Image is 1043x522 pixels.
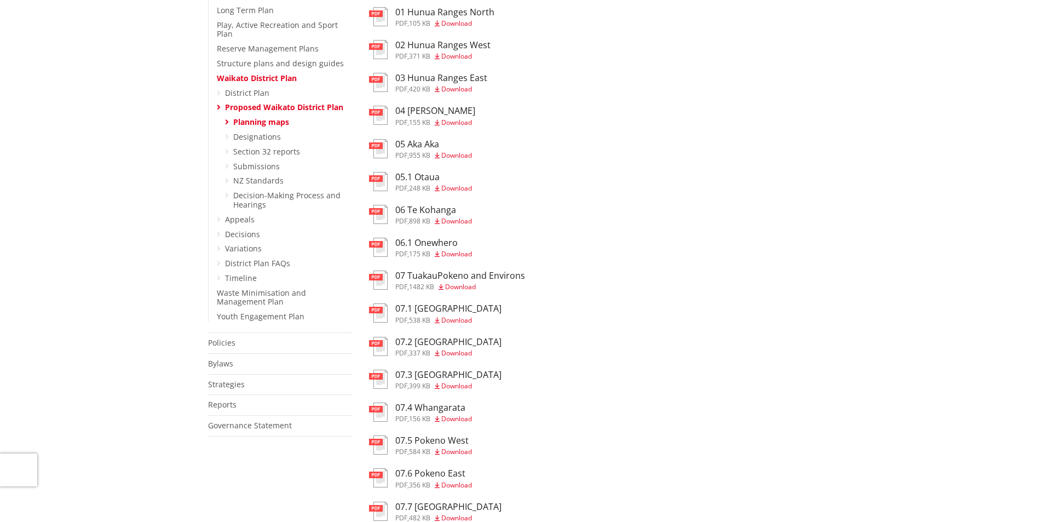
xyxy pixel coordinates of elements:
img: document-pdf.svg [369,502,388,521]
h3: 07.5 Pokeno West [395,435,472,446]
h3: 07.7 [GEOGRAPHIC_DATA] [395,502,502,512]
a: 03 Hunua Ranges East pdf,420 KB Download [369,73,487,93]
h3: 02 Hunua Ranges West [395,40,491,50]
span: 156 KB [409,414,430,423]
a: Long Term Plan [217,5,274,15]
a: 02 Hunua Ranges West pdf,371 KB Download [369,40,491,60]
a: 05 Aka Aka pdf,955 KB Download [369,139,472,159]
a: Structure plans and design guides [217,58,344,68]
span: pdf [395,19,407,28]
img: document-pdf.svg [369,7,388,26]
img: document-pdf.svg [369,238,388,257]
span: pdf [395,151,407,160]
div: , [395,350,502,357]
span: pdf [395,84,407,94]
iframe: Messenger Launcher [993,476,1032,515]
a: 01 Hunua Ranges North pdf,105 KB Download [369,7,494,27]
a: Decision-Making Process and Hearings [233,190,341,210]
a: 07.7 [GEOGRAPHIC_DATA] pdf,482 KB Download [369,502,502,521]
span: Download [441,84,472,94]
span: pdf [395,447,407,456]
span: Download [441,51,472,61]
div: , [395,20,494,27]
a: Bylaws [208,358,233,369]
a: District Plan FAQs [225,258,290,268]
a: Designations [233,131,281,142]
span: 175 KB [409,249,430,259]
span: pdf [395,118,407,127]
a: 07.4 Whangarata pdf,156 KB Download [369,403,472,422]
h3: 07.6 Pokeno East [395,468,472,479]
span: 584 KB [409,447,430,456]
span: 955 KB [409,151,430,160]
span: 155 KB [409,118,430,127]
a: Planning maps [233,117,289,127]
a: Reserve Management Plans [217,43,319,54]
span: 898 KB [409,216,430,226]
div: , [395,284,525,290]
img: document-pdf.svg [369,435,388,455]
a: Section 32 reports [233,146,300,157]
div: , [395,482,472,489]
a: 07.2 [GEOGRAPHIC_DATA] pdf,337 KB Download [369,337,502,357]
img: document-pdf.svg [369,403,388,422]
div: , [395,416,472,422]
div: , [395,317,502,324]
img: document-pdf.svg [369,73,388,92]
a: Governance Statement [208,420,292,431]
h3: 07.2 [GEOGRAPHIC_DATA] [395,337,502,347]
span: 105 KB [409,19,430,28]
span: 399 KB [409,381,430,391]
div: , [395,119,475,126]
img: document-pdf.svg [369,40,388,59]
div: , [395,449,472,455]
img: document-pdf.svg [369,303,388,323]
a: Strategies [208,379,245,389]
a: NZ Standards [233,175,284,186]
span: pdf [395,348,407,358]
a: Appeals [225,214,255,225]
span: Download [441,316,472,325]
span: Download [441,249,472,259]
a: Submissions [233,161,280,171]
h3: 05 Aka Aka [395,139,472,150]
a: Play, Active Recreation and Sport Plan [217,20,338,39]
h3: 06.1 Onewhero [395,238,472,248]
a: 06.1 Onewhero pdf,175 KB Download [369,238,472,257]
h3: 03 Hunua Ranges East [395,73,487,83]
a: 07.6 Pokeno East pdf,356 KB Download [369,468,472,488]
div: , [395,53,491,60]
a: Waikato District Plan [217,73,297,83]
a: 07.1 [GEOGRAPHIC_DATA] pdf,538 KB Download [369,303,502,323]
span: pdf [395,249,407,259]
a: 07 TuakauPokeno and Environs pdf,1482 KB Download [369,271,525,290]
div: , [395,152,472,159]
img: document-pdf.svg [369,468,388,487]
img: document-pdf.svg [369,271,388,290]
span: pdf [395,282,407,291]
h3: 07.3 [GEOGRAPHIC_DATA] [395,370,502,380]
span: 356 KB [409,480,430,490]
a: Youth Engagement Plan [217,311,304,322]
span: 337 KB [409,348,430,358]
img: document-pdf.svg [369,337,388,356]
div: , [395,515,502,521]
a: Proposed Waikato District Plan [225,102,343,112]
a: 04 [PERSON_NAME] pdf,155 KB Download [369,106,475,125]
img: document-pdf.svg [369,205,388,224]
span: 248 KB [409,183,430,193]
span: Download [441,381,472,391]
img: document-pdf.svg [369,106,388,125]
span: Download [445,282,476,291]
span: Download [441,183,472,193]
h3: 04 [PERSON_NAME] [395,106,475,116]
img: document-pdf.svg [369,370,388,389]
div: , [395,218,472,225]
span: Download [441,151,472,160]
a: Timeline [225,273,257,283]
span: pdf [395,480,407,490]
span: 538 KB [409,316,430,325]
img: document-pdf.svg [369,139,388,158]
a: Policies [208,337,235,348]
span: pdf [395,316,407,325]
